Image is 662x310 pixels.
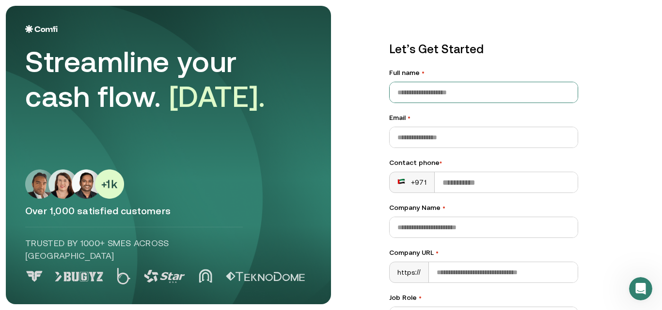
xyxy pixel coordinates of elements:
span: • [408,114,410,121]
span: • [419,294,422,301]
span: [DATE]. [169,80,266,113]
img: Logo 3 [144,270,185,283]
p: Over 1,000 satisfied customers [25,205,312,217]
label: Job Role [389,293,578,303]
div: Streamline your cash flow. [25,44,297,114]
span: • [436,249,439,256]
img: Logo 1 [55,272,103,281]
img: Logo 5 [226,272,305,281]
div: Contact phone [389,158,578,168]
div: +971 [397,177,426,187]
span: • [422,69,425,76]
iframe: Intercom live chat [629,277,652,300]
span: • [442,204,445,211]
label: Company Name [389,203,578,213]
span: • [440,159,442,166]
p: Let’s Get Started [389,41,578,58]
div: https:// [390,262,429,282]
img: Logo [25,25,58,33]
img: Logo 0 [25,271,44,282]
p: Trusted by 1000+ SMEs across [GEOGRAPHIC_DATA] [25,237,243,262]
label: Full name [389,68,578,78]
label: Company URL [389,248,578,258]
label: Email [389,113,578,123]
img: Logo 4 [199,269,212,283]
img: Logo 2 [117,268,130,284]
